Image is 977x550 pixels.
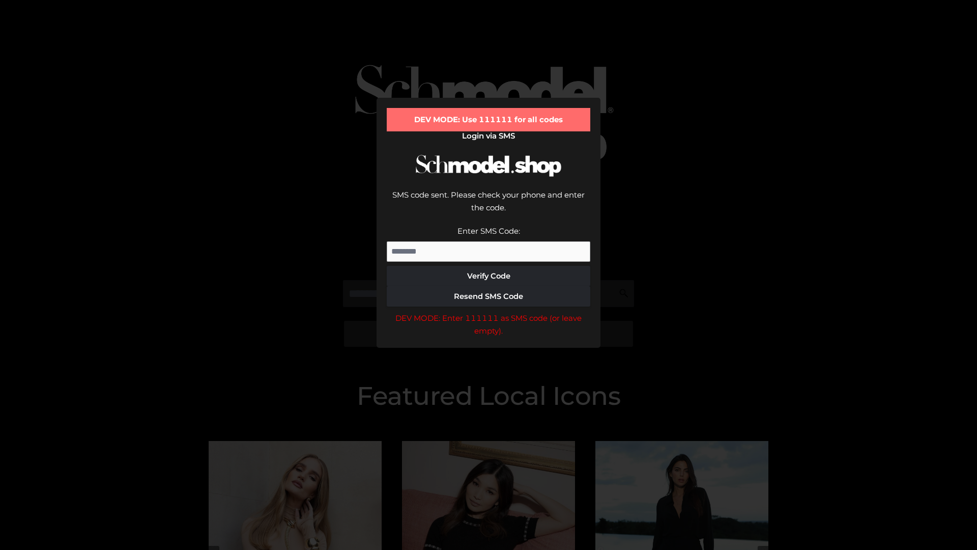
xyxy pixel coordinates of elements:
[387,312,590,338] div: DEV MODE: Enter 111111 as SMS code (or leave empty).
[387,266,590,286] button: Verify Code
[387,286,590,307] button: Resend SMS Code
[387,131,590,141] h2: Login via SMS
[387,188,590,225] div: SMS code sent. Please check your phone and enter the code.
[387,108,590,131] div: DEV MODE: Use 111111 for all codes
[412,146,565,186] img: Schmodel Logo
[457,226,520,236] label: Enter SMS Code:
